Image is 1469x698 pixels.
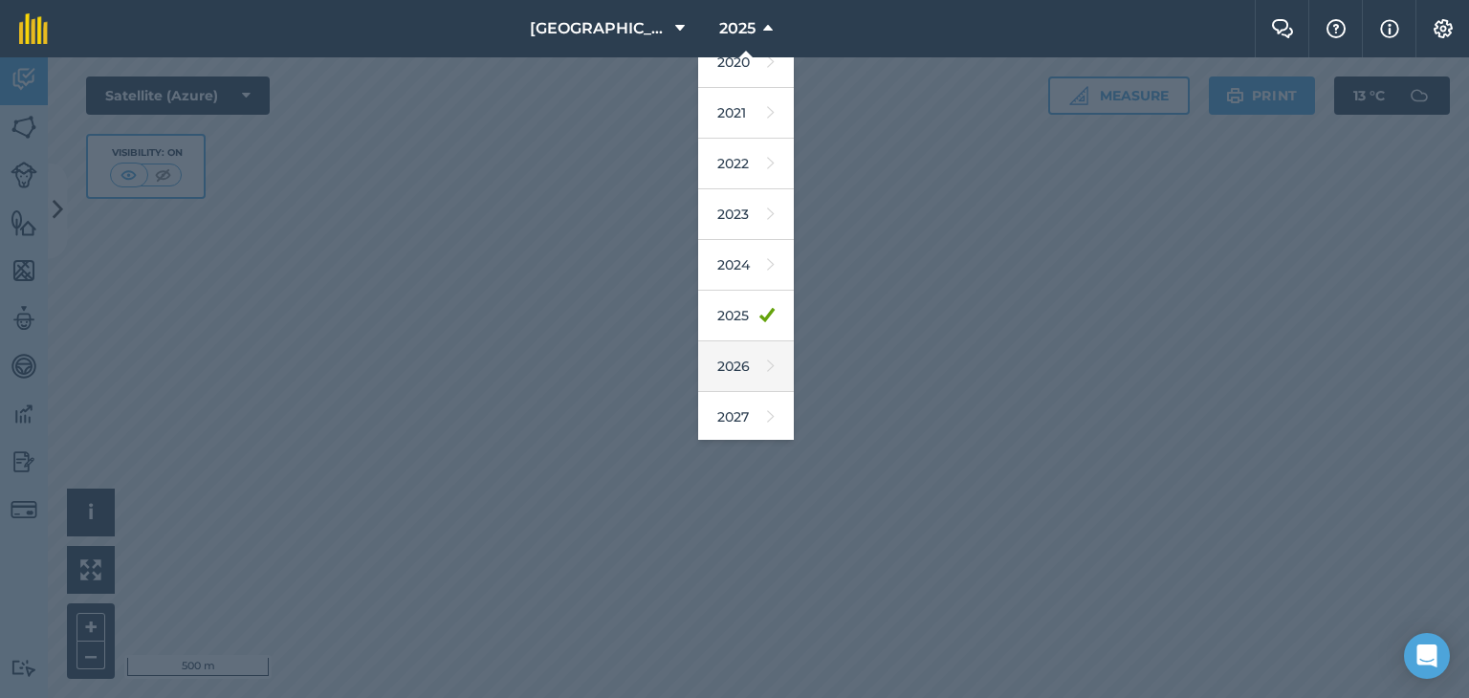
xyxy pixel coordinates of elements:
[1325,19,1348,38] img: A question mark icon
[698,37,794,88] a: 2020
[1271,19,1294,38] img: Two speech bubbles overlapping with the left bubble in the forefront
[698,88,794,139] a: 2021
[698,291,794,341] a: 2025
[698,392,794,443] a: 2027
[1432,19,1455,38] img: A cog icon
[698,341,794,392] a: 2026
[719,17,756,40] span: 2025
[1380,17,1399,40] img: svg+xml;base64,PHN2ZyB4bWxucz0iaHR0cDovL3d3dy53My5vcmcvMjAwMC9zdmciIHdpZHRoPSIxNyIgaGVpZ2h0PSIxNy...
[19,13,48,44] img: fieldmargin Logo
[530,17,668,40] span: [GEOGRAPHIC_DATA]
[698,189,794,240] a: 2023
[698,139,794,189] a: 2022
[698,240,794,291] a: 2024
[1404,633,1450,679] div: Open Intercom Messenger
